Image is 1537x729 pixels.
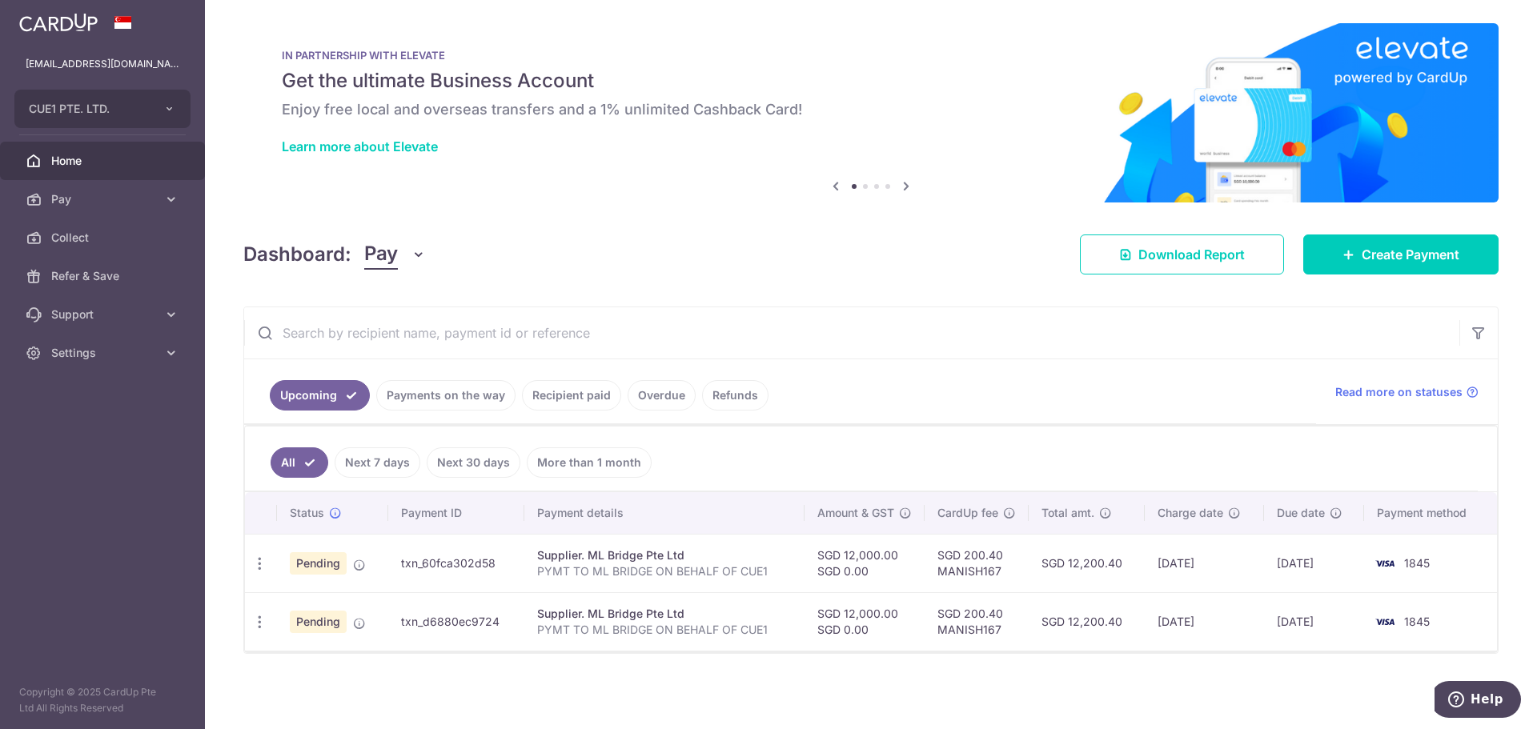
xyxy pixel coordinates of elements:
[524,492,805,534] th: Payment details
[282,49,1460,62] p: IN PARTNERSHIP WITH ELEVATE
[270,380,370,411] a: Upcoming
[282,68,1460,94] h5: Get the ultimate Business Account
[1335,384,1479,400] a: Read more on statuses
[244,307,1459,358] input: Search by recipient name, payment id or reference
[702,380,768,411] a: Refunds
[537,547,792,563] div: Supplier. ML Bridge Pte Ltd
[51,306,157,322] span: Support
[1264,592,1364,651] td: [DATE]
[1138,245,1245,264] span: Download Report
[1158,505,1223,521] span: Charge date
[537,606,792,622] div: Supplier. ML Bridge Pte Ltd
[1041,505,1094,521] span: Total amt.
[19,13,98,32] img: CardUp
[282,100,1460,119] h6: Enjoy free local and overseas transfers and a 1% unlimited Cashback Card!
[243,240,351,269] h4: Dashboard:
[522,380,621,411] a: Recipient paid
[388,592,524,651] td: txn_d6880ec9724
[271,447,328,478] a: All
[527,447,652,478] a: More than 1 month
[805,592,925,651] td: SGD 12,000.00 SGD 0.00
[290,552,347,575] span: Pending
[14,90,191,128] button: CUE1 PTE. LTD.
[51,153,157,169] span: Home
[1145,592,1264,651] td: [DATE]
[537,563,792,579] p: PYMT TO ML BRIDGE ON BEHALF OF CUE1
[1080,234,1284,274] a: Download Report
[1277,505,1325,521] span: Due date
[51,345,157,361] span: Settings
[282,138,438,154] a: Learn more about Elevate
[1369,554,1401,573] img: Bank Card
[290,505,324,521] span: Status
[427,447,520,478] a: Next 30 days
[388,492,524,534] th: Payment ID
[51,268,157,284] span: Refer & Save
[817,505,894,521] span: Amount & GST
[925,592,1029,651] td: SGD 200.40 MANISH167
[1364,492,1497,534] th: Payment method
[364,239,426,270] button: Pay
[537,622,792,638] p: PYMT TO ML BRIDGE ON BEHALF OF CUE1
[290,611,347,633] span: Pending
[1404,556,1430,570] span: 1845
[1335,384,1463,400] span: Read more on statuses
[243,23,1499,202] img: Renovation banner
[335,447,420,478] a: Next 7 days
[29,101,147,117] span: CUE1 PTE. LTD.
[51,230,157,246] span: Collect
[805,534,925,592] td: SGD 12,000.00 SGD 0.00
[1029,592,1146,651] td: SGD 12,200.40
[1264,534,1364,592] td: [DATE]
[26,56,179,72] p: [EMAIL_ADDRESS][DOMAIN_NAME]
[1404,615,1430,628] span: 1845
[1369,612,1401,631] img: Bank Card
[1362,245,1459,264] span: Create Payment
[1303,234,1499,274] a: Create Payment
[1029,534,1146,592] td: SGD 12,200.40
[388,534,524,592] td: txn_60fca302d58
[51,191,157,207] span: Pay
[376,380,516,411] a: Payments on the way
[937,505,998,521] span: CardUp fee
[364,239,398,270] span: Pay
[1145,534,1264,592] td: [DATE]
[628,380,696,411] a: Overdue
[925,534,1029,592] td: SGD 200.40 MANISH167
[1435,681,1521,721] iframe: Opens a widget where you can find more information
